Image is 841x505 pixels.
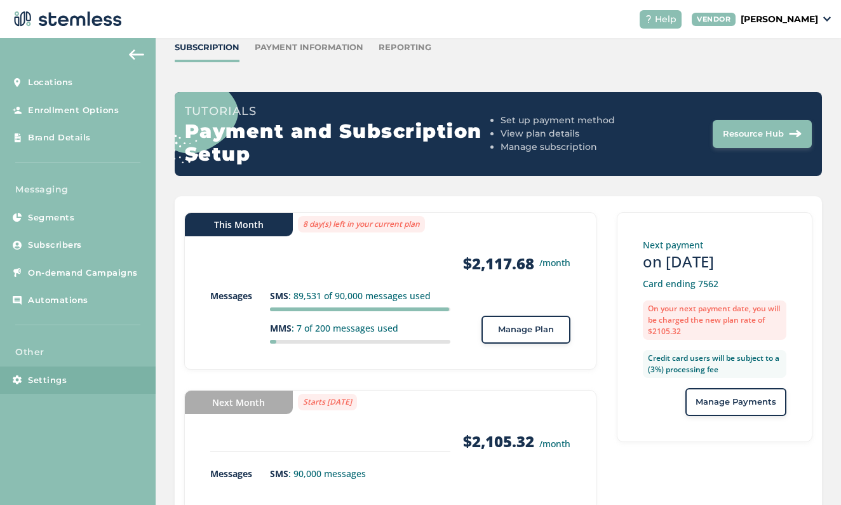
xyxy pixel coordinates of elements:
strong: SMS [270,468,288,480]
small: /month [539,438,570,450]
p: Next payment [643,238,786,252]
h3: on [DATE] [643,252,786,272]
span: Resource Hub [723,128,784,140]
span: Help [655,13,676,26]
span: Segments [28,212,74,224]
small: /month [539,256,570,269]
h3: Tutorials [185,102,496,120]
span: Brand Details [28,131,91,144]
p: : 90,000 messages [270,467,450,480]
div: VENDOR [692,13,736,26]
label: Credit card users will be subject to a (3%) processing fee [643,350,786,378]
label: 8 day(s) left in your current plan [298,216,425,232]
p: Messages [210,467,270,480]
span: Locations [28,76,73,89]
p: Messages [210,289,270,302]
strong: SMS [270,290,288,302]
img: icon_down-arrow-small-66adaf34.svg [823,17,831,22]
div: Next Month [185,391,293,414]
p: : 89,531 of 90,000 messages used [270,289,450,302]
label: Starts [DATE] [298,394,357,410]
p: [PERSON_NAME] [741,13,818,26]
label: On your next payment date, you will be charged the new plan rate of $2105.32 [643,300,786,340]
div: Subscription [175,41,239,54]
button: Manage Plan [481,316,570,344]
strong: MMS [270,322,292,334]
div: Payment Information [255,41,363,54]
li: Set up payment method [501,114,654,127]
p: Card ending 7562 [643,277,786,290]
span: On-demand Campaigns [28,267,138,279]
button: Manage Payments [685,388,786,416]
div: This Month [185,213,293,236]
iframe: Chat Widget [777,444,841,505]
img: icon-arrow-back-accent-c549486e.svg [129,50,144,60]
span: Manage Plan [498,323,554,336]
span: Settings [28,374,67,387]
span: Manage Payments [696,396,776,408]
span: Automations [28,294,88,307]
div: Reporting [379,41,431,54]
span: Subscribers [28,239,82,252]
p: : 7 of 200 messages used [270,321,450,335]
strong: $2,117.68 [463,253,534,274]
img: icon-help-white-03924b79.svg [645,15,652,23]
span: Enrollment Options [28,104,119,117]
button: Resource Hub [713,120,812,148]
strong: $2,105.32 [463,431,534,452]
h2: Payment and Subscription Setup [185,120,496,166]
li: View plan details [501,127,654,140]
li: Manage subscription [501,140,654,154]
img: logo-dark-0685b13c.svg [10,6,122,32]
